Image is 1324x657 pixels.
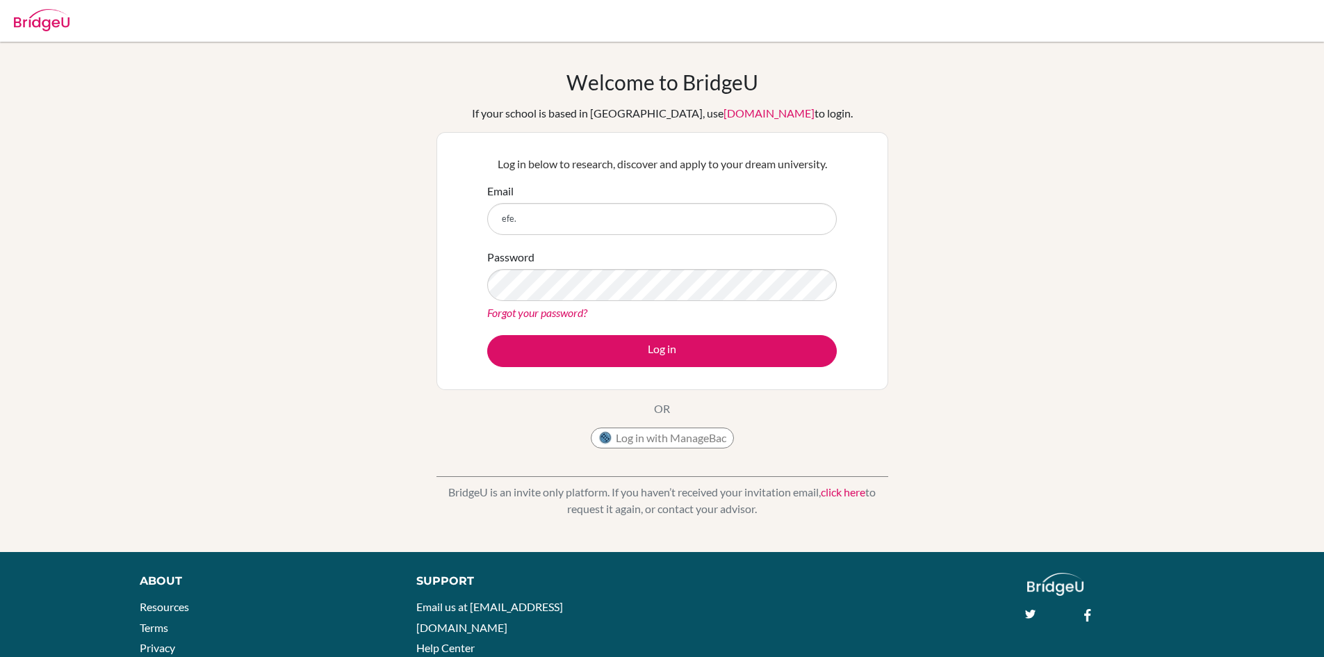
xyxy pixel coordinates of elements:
img: Bridge-U [14,9,70,31]
p: BridgeU is an invite only platform. If you haven’t received your invitation email, to request it ... [436,484,888,517]
button: Log in [487,335,837,367]
a: Help Center [416,641,475,654]
a: Privacy [140,641,175,654]
a: Resources [140,600,189,613]
img: logo_white@2x-f4f0deed5e89b7ecb1c2cc34c3e3d731f90f0f143d5ea2071677605dd97b5244.png [1027,573,1084,596]
a: click here [821,485,865,498]
a: Email us at [EMAIL_ADDRESS][DOMAIN_NAME] [416,600,563,634]
label: Password [487,249,534,266]
a: [DOMAIN_NAME] [724,106,815,120]
a: Forgot your password? [487,306,587,319]
label: Email [487,183,514,200]
div: About [140,573,385,590]
div: Support [416,573,646,590]
h1: Welcome to BridgeU [566,70,758,95]
div: If your school is based in [GEOGRAPHIC_DATA], use to login. [472,105,853,122]
p: OR [654,400,670,417]
p: Log in below to research, discover and apply to your dream university. [487,156,837,172]
button: Log in with ManageBac [591,428,734,448]
a: Terms [140,621,168,634]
